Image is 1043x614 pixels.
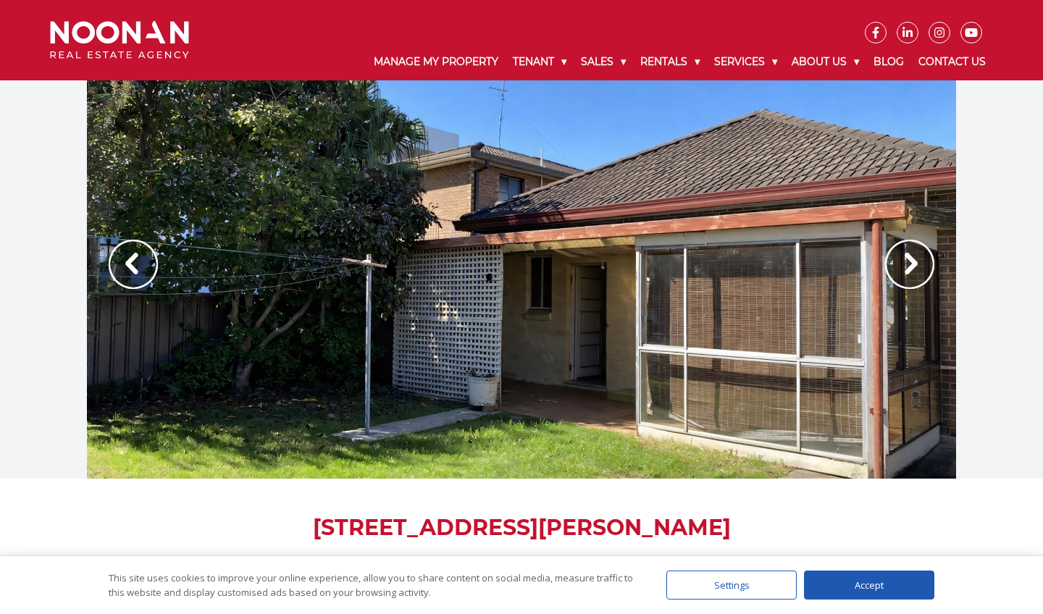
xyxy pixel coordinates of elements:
[109,240,158,289] img: Arrow slider
[707,43,784,80] a: Services
[866,43,911,80] a: Blog
[574,43,633,80] a: Sales
[885,240,934,289] img: Arrow slider
[911,43,993,80] a: Contact Us
[633,43,707,80] a: Rentals
[109,571,637,600] div: This site uses cookies to improve your online experience, allow you to share content on social me...
[50,21,189,59] img: Noonan Real Estate Agency
[87,515,956,541] h1: [STREET_ADDRESS][PERSON_NAME]
[666,571,797,600] div: Settings
[804,571,934,600] div: Accept
[784,43,866,80] a: About Us
[366,43,506,80] a: Manage My Property
[506,43,574,80] a: Tenant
